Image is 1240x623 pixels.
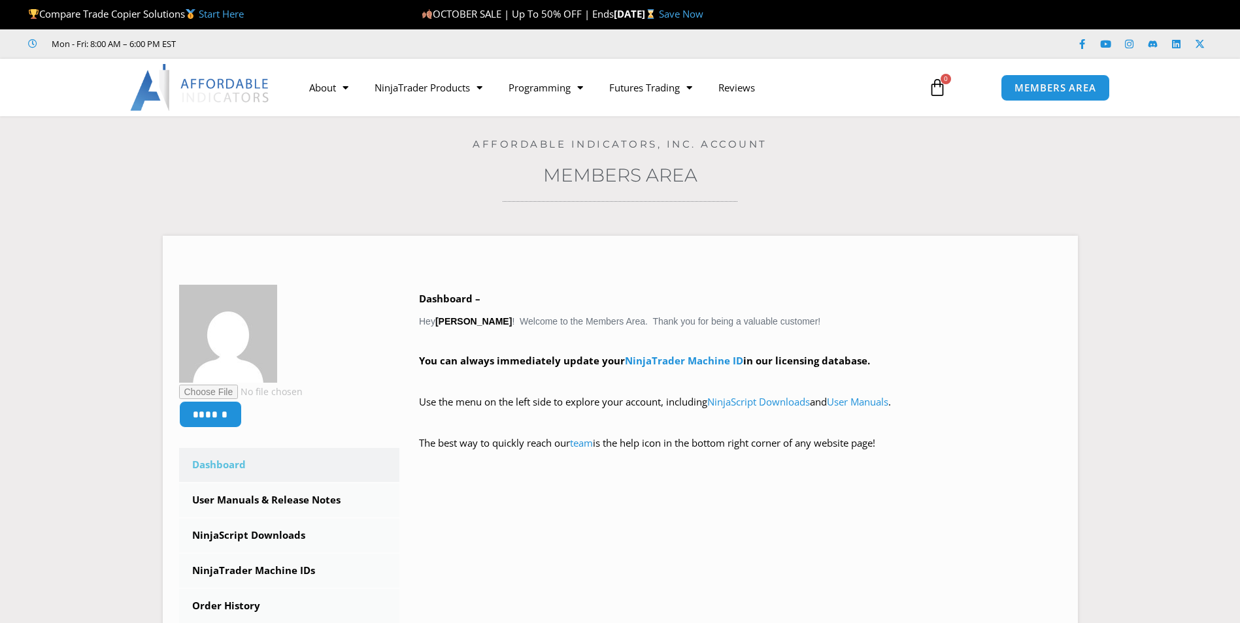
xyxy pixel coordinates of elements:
strong: You can always immediately update your in our licensing database. [419,354,870,367]
a: User Manuals & Release Notes [179,483,400,517]
strong: [PERSON_NAME] [435,316,512,327]
img: 🥇 [186,9,195,19]
b: Dashboard – [419,292,480,305]
p: Use the menu on the left side to explore your account, including and . [419,393,1062,430]
iframe: Customer reviews powered by Trustpilot [194,37,390,50]
strong: [DATE] [614,7,659,20]
a: NinjaTrader Machine ID [625,354,743,367]
a: NinjaTrader Machine IDs [179,554,400,588]
div: Hey ! Welcome to the Members Area. Thank you for being a valuable customer! [419,290,1062,471]
a: NinjaScript Downloads [707,395,810,408]
a: 0 [909,69,966,106]
a: Reviews [705,72,768,103]
span: Mon - Fri: 8:00 AM – 6:00 PM EST [48,36,176,52]
a: NinjaTrader Products [361,72,495,103]
a: Dashboard [179,448,400,482]
span: MEMBERS AREA [1014,83,1096,93]
img: 🍂 [422,9,432,19]
img: 7523c975997d8cb5d5233dec91db48885abb5ac5e5b54dd606d3147b36d4be25 [179,285,277,383]
nav: Menu [296,72,913,103]
p: The best way to quickly reach our is the help icon in the bottom right corner of any website page! [419,434,1062,471]
span: 0 [941,74,951,84]
a: Programming [495,72,596,103]
a: MEMBERS AREA [1001,74,1110,101]
a: team [570,436,593,449]
a: User Manuals [827,395,888,408]
a: Save Now [659,7,703,20]
img: 🏆 [29,9,39,19]
a: Start Here [199,7,244,20]
img: LogoAI | Affordable Indicators – NinjaTrader [130,64,271,111]
a: Affordable Indicators, Inc. Account [473,138,767,150]
span: OCTOBER SALE | Up To 50% OFF | Ends [422,7,614,20]
span: Compare Trade Copier Solutions [28,7,244,20]
a: Members Area [543,164,697,186]
img: ⌛ [646,9,656,19]
a: About [296,72,361,103]
a: NinjaScript Downloads [179,519,400,552]
a: Order History [179,589,400,623]
a: Futures Trading [596,72,705,103]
